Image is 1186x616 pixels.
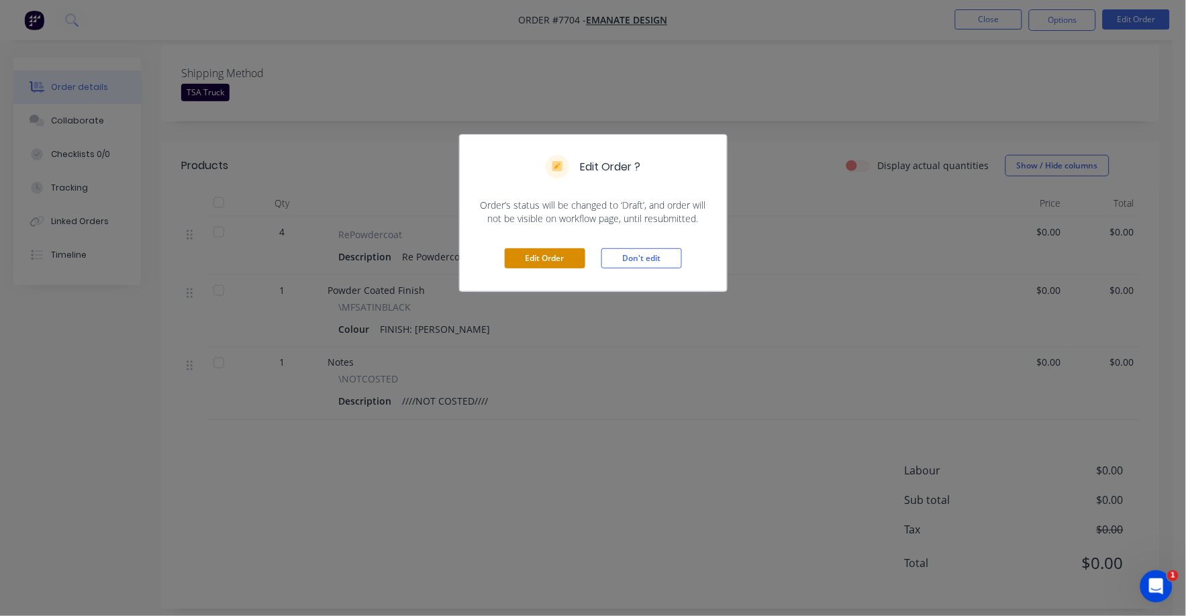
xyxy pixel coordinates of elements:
[1168,570,1179,581] span: 1
[1140,570,1173,603] iframe: Intercom live chat
[601,248,682,268] button: Don't edit
[505,248,585,268] button: Edit Order
[580,159,640,175] h5: Edit Order ?
[476,199,711,225] span: Order’s status will be changed to ‘Draft’, and order will not be visible on workflow page, until ...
